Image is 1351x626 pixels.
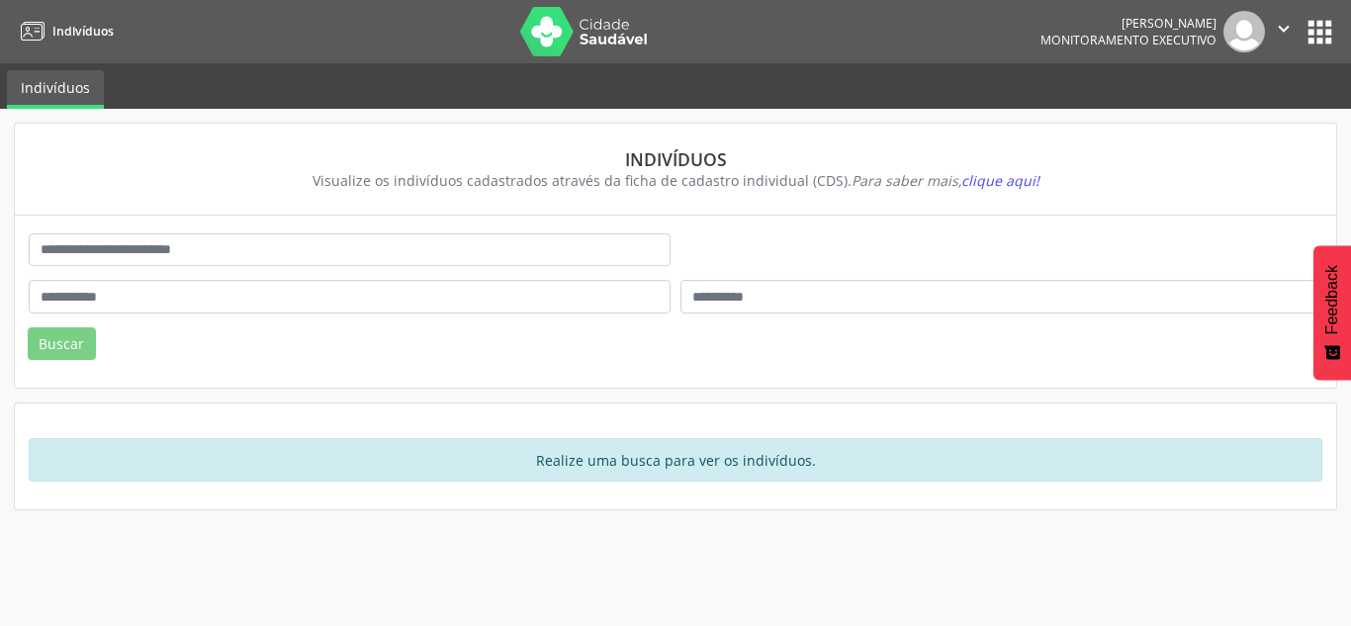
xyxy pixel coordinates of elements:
[52,23,114,40] span: Indivíduos
[7,70,104,109] a: Indivíduos
[43,170,1308,191] div: Visualize os indivíduos cadastrados através da ficha de cadastro individual (CDS).
[1223,11,1265,52] img: img
[1273,18,1295,40] i: 
[43,148,1308,170] div: Indivíduos
[1303,15,1337,49] button: apps
[14,15,114,47] a: Indivíduos
[29,438,1322,482] div: Realize uma busca para ver os indivíduos.
[1323,265,1341,334] span: Feedback
[1265,11,1303,52] button: 
[28,327,96,361] button: Buscar
[961,171,1039,190] span: clique aqui!
[1040,15,1216,32] div: [PERSON_NAME]
[1040,32,1216,48] span: Monitoramento Executivo
[852,171,1039,190] i: Para saber mais,
[1313,245,1351,380] button: Feedback - Mostrar pesquisa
